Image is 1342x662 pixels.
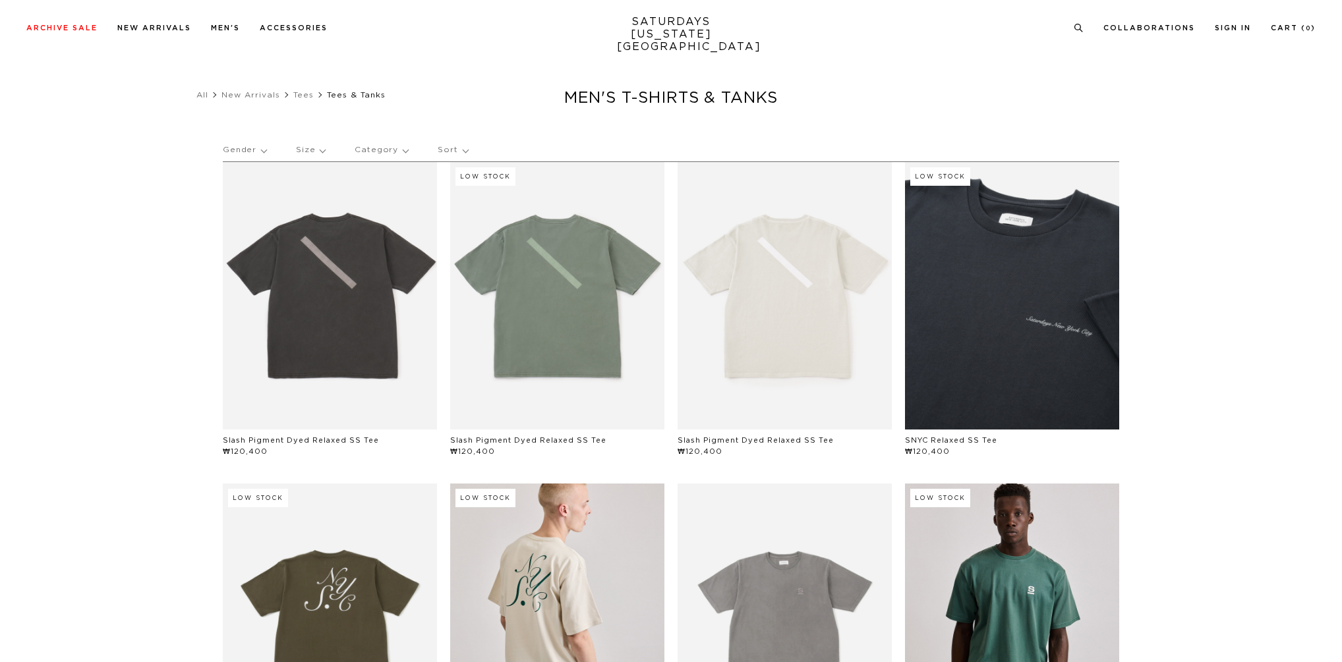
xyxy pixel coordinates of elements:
a: Slash Pigment Dyed Relaxed SS Tee [450,437,606,444]
small: 0 [1306,26,1311,32]
p: Category [355,135,408,165]
a: Slash Pigment Dyed Relaxed SS Tee [678,437,834,444]
a: SATURDAYS[US_STATE][GEOGRAPHIC_DATA] [617,16,726,53]
div: Low Stock [910,489,970,507]
span: ₩120,400 [905,448,950,455]
a: Cart (0) [1271,24,1316,32]
a: Tees [293,91,314,99]
span: ₩120,400 [678,448,722,455]
a: Accessories [260,24,328,32]
a: Sign In [1215,24,1251,32]
div: Low Stock [910,167,970,186]
a: SNYC Relaxed SS Tee [905,437,997,444]
div: Low Stock [455,489,515,507]
a: All [196,91,208,99]
p: Sort [438,135,467,165]
div: Low Stock [228,489,288,507]
span: Tees & Tanks [327,91,386,99]
a: New Arrivals [221,91,280,99]
a: Archive Sale [26,24,98,32]
span: ₩120,400 [450,448,495,455]
a: Slash Pigment Dyed Relaxed SS Tee [223,437,379,444]
p: Gender [223,135,266,165]
a: Collaborations [1103,24,1195,32]
a: New Arrivals [117,24,191,32]
div: Low Stock [455,167,515,186]
p: Size [296,135,325,165]
span: ₩120,400 [223,448,268,455]
a: Men's [211,24,240,32]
